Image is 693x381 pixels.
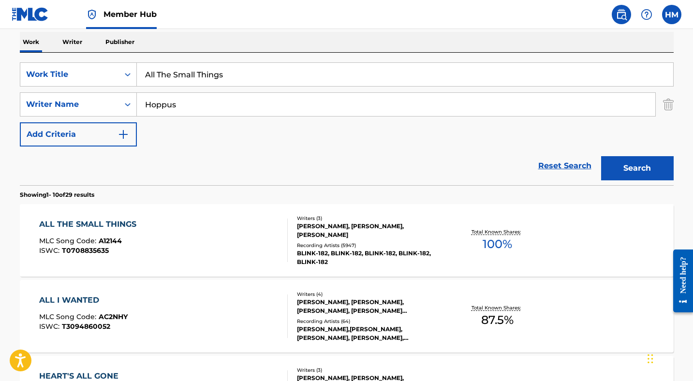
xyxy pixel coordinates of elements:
[297,318,443,325] div: Recording Artists ( 64 )
[616,9,627,20] img: search
[118,129,129,140] img: 9d2ae6d4665cec9f34b9.svg
[39,322,62,331] span: ISWC :
[297,222,443,239] div: [PERSON_NAME], [PERSON_NAME], [PERSON_NAME]
[637,5,656,24] div: Help
[297,298,443,315] div: [PERSON_NAME], [PERSON_NAME], [PERSON_NAME], [PERSON_NAME] [PERSON_NAME]
[533,155,596,176] a: Reset Search
[472,228,523,235] p: Total Known Shares:
[481,311,514,329] span: 87.5 %
[62,322,110,331] span: T3094860052
[297,242,443,249] div: Recording Artists ( 5947 )
[62,246,109,255] span: T0708835635
[483,235,512,253] span: 100 %
[297,249,443,266] div: BLINK-182, BLINK-182, BLINK-182, BLINK-182, BLINK-182
[39,236,99,245] span: MLC Song Code :
[20,32,42,52] p: Work
[20,204,674,277] a: ALL THE SMALL THINGSMLC Song Code:A12144ISWC:T0708835635Writers (3)[PERSON_NAME], [PERSON_NAME], ...
[666,242,693,320] iframe: Resource Center
[297,366,443,374] div: Writers ( 3 )
[641,9,652,20] img: help
[662,5,681,24] div: User Menu
[472,304,523,311] p: Total Known Shares:
[663,92,674,117] img: Delete Criterion
[39,312,99,321] span: MLC Song Code :
[26,69,113,80] div: Work Title
[20,190,94,199] p: Showing 1 - 10 of 29 results
[39,219,141,230] div: ALL THE SMALL THINGS
[612,5,631,24] a: Public Search
[12,7,49,21] img: MLC Logo
[39,246,62,255] span: ISWC :
[99,312,128,321] span: AC2NHY
[103,9,157,20] span: Member Hub
[297,215,443,222] div: Writers ( 3 )
[39,294,128,306] div: ALL I WANTED
[103,32,137,52] p: Publisher
[20,280,674,352] a: ALL I WANTEDMLC Song Code:AC2NHYISWC:T3094860052Writers (4)[PERSON_NAME], [PERSON_NAME], [PERSON_...
[645,335,693,381] iframe: Chat Widget
[59,32,85,52] p: Writer
[86,9,98,20] img: Top Rightsholder
[297,291,443,298] div: Writers ( 4 )
[601,156,674,180] button: Search
[26,99,113,110] div: Writer Name
[297,325,443,342] div: [PERSON_NAME],[PERSON_NAME], [PERSON_NAME], [PERSON_NAME], [PERSON_NAME], [PERSON_NAME]
[99,236,122,245] span: A12144
[20,62,674,185] form: Search Form
[648,344,653,373] div: Drag
[20,122,137,147] button: Add Criteria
